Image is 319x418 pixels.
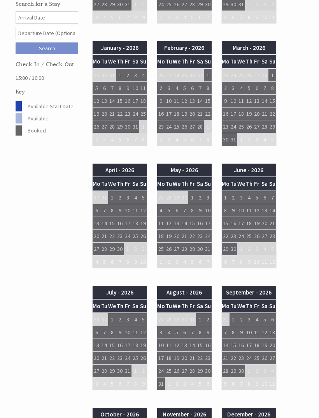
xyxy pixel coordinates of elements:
td: 7 [100,204,108,217]
th: Mo [93,177,101,191]
th: Sa [131,177,139,191]
td: 7 [124,11,131,24]
td: 2 [245,133,253,146]
td: 4 [173,133,181,146]
td: 12 [245,95,253,108]
td: 29 [116,120,124,133]
td: 7 [204,11,212,24]
td: 5 [188,11,196,24]
td: 13 [188,95,196,108]
td: 30 [124,120,131,133]
td: 6 [124,133,131,146]
td: 16 [230,217,237,230]
td: 8 [116,82,124,95]
th: We [173,55,181,69]
td: 28 [261,69,268,82]
td: 17 [165,108,173,120]
td: 18 [157,230,165,243]
th: We [237,177,245,191]
input: Arrival Date [16,12,78,24]
td: 7 [196,133,204,146]
dd: Booked [26,126,76,136]
td: 27 [253,69,261,82]
td: 14 [108,95,116,108]
th: Fr [253,177,261,191]
td: 25 [237,69,245,82]
td: 16 [196,217,204,230]
td: 25 [139,108,147,120]
td: 28 [196,120,204,133]
td: 26 [245,69,253,82]
td: 18 [173,108,181,120]
td: 24 [230,120,237,133]
td: 21 [268,217,276,230]
td: 15 [268,95,276,108]
td: 2 [165,11,173,24]
th: Mo [221,55,230,69]
td: 28 [165,191,173,205]
td: 3 [237,191,245,205]
td: 4 [173,82,181,95]
td: 17 [124,217,131,230]
td: 16 [157,108,165,120]
td: 9 [139,11,147,24]
td: 21 [108,108,116,120]
td: 3 [253,133,261,146]
th: Sa [196,55,204,69]
td: 20 [253,108,261,120]
td: 10 [124,204,131,217]
td: 1 [157,11,165,24]
td: 1 [188,191,196,205]
td: 29 [173,191,181,205]
td: 3 [100,133,108,146]
td: 5 [253,191,261,205]
td: 31 [230,133,237,146]
td: 14 [268,204,276,217]
input: Search [16,43,78,55]
td: 26 [245,120,253,133]
td: 12 [165,217,173,230]
td: 8 [221,204,230,217]
td: 19 [253,217,261,230]
th: Sa [196,177,204,191]
td: 1 [268,69,276,82]
th: Fr [124,177,131,191]
td: 18 [139,95,147,108]
td: 10 [230,95,237,108]
td: 5 [221,11,230,24]
td: 10 [237,204,245,217]
td: 11 [245,204,253,217]
td: 3 [173,11,181,24]
td: 2 [157,82,165,95]
td: 5 [245,82,253,95]
td: 5 [139,191,147,205]
td: 17 [204,217,212,230]
td: 20 [173,230,181,243]
td: 1 [108,191,116,205]
th: Th [181,177,188,191]
td: 11 [157,217,165,230]
td: 31 [108,69,116,82]
td: 10 [261,11,268,24]
td: 5 [165,204,173,217]
td: 2 [116,191,124,205]
td: 2 [221,82,230,95]
th: Fr [188,55,196,69]
td: 17 [237,217,245,230]
th: Sa [261,177,268,191]
th: Su [139,55,147,69]
td: 14 [100,217,108,230]
td: 9 [196,204,204,217]
td: 7 [108,82,116,95]
td: 8 [139,133,147,146]
th: Tu [100,177,108,191]
th: Th [245,55,253,69]
td: 4 [139,69,147,82]
td: 19 [139,217,147,230]
td: 8 [245,11,253,24]
td: 4 [131,191,139,205]
td: 5 [108,11,116,24]
td: 16 [116,217,124,230]
td: 31 [196,69,204,82]
td: 29 [268,120,276,133]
